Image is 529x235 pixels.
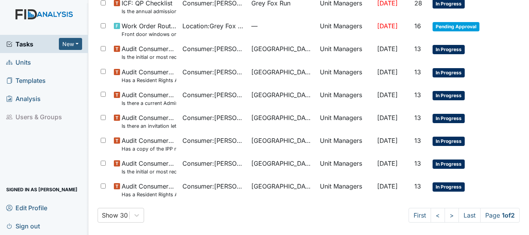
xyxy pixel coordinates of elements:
[317,133,374,156] td: Unit Managers
[6,93,41,105] span: Analysis
[414,182,421,190] span: 13
[377,45,398,53] span: [DATE]
[6,220,40,232] span: Sign out
[409,208,431,223] a: First
[251,90,314,99] span: [GEOGRAPHIC_DATA]
[317,178,374,201] td: Unit Managers
[182,44,245,53] span: Consumer : [PERSON_NAME][GEOGRAPHIC_DATA]
[414,68,421,76] span: 13
[122,99,176,107] small: Is there a current Admission Agreement ([DATE])?
[433,45,465,54] span: In Progress
[182,113,245,122] span: Consumer : [PERSON_NAME][GEOGRAPHIC_DATA]
[317,18,374,41] td: Unit Managers
[122,159,176,175] span: Audit Consumers Charts Is the initial or most recent Social Evaluation in the chart?
[414,114,421,122] span: 13
[182,67,245,77] span: Consumer : [PERSON_NAME][GEOGRAPHIC_DATA]
[377,22,398,30] span: [DATE]
[122,90,176,107] span: Audit Consumers Charts Is there a current Admission Agreement (within one year)?
[182,182,245,191] span: Consumer : [PERSON_NAME]
[251,159,314,168] span: [GEOGRAPHIC_DATA]
[182,136,245,145] span: Consumer : [PERSON_NAME][GEOGRAPHIC_DATA]
[431,208,445,223] a: <
[122,191,176,198] small: Has a Resident Rights Assessment form been completed (18 years or older)?
[317,87,374,110] td: Unit Managers
[251,21,314,31] span: —
[6,184,77,196] span: Signed in as [PERSON_NAME]
[377,137,398,144] span: [DATE]
[317,64,374,87] td: Unit Managers
[122,21,176,38] span: Work Order Routine Front door windows on the door
[317,41,374,64] td: Unit Managers
[122,145,176,153] small: Has a copy of the IPP meeting been sent to the Parent/Guardian [DATE] of the meeting?
[182,90,245,99] span: Consumer : [PERSON_NAME][GEOGRAPHIC_DATA]
[102,211,128,220] div: Show 30
[122,53,176,61] small: Is the initial or most recent Social Evaluation in the chart?
[377,91,398,99] span: [DATE]
[433,114,465,123] span: In Progress
[122,31,176,38] small: Front door windows on the door
[445,208,459,223] a: >
[414,91,421,99] span: 13
[59,38,82,50] button: New
[251,67,314,77] span: [GEOGRAPHIC_DATA]
[317,110,374,133] td: Unit Managers
[377,68,398,76] span: [DATE]
[414,137,421,144] span: 13
[433,137,465,146] span: In Progress
[6,202,47,214] span: Edit Profile
[122,182,176,198] span: Audit Consumers Charts Has a Resident Rights Assessment form been completed (18 years or older)?
[251,44,314,53] span: [GEOGRAPHIC_DATA]
[377,160,398,167] span: [DATE]
[122,136,176,153] span: Audit Consumers Charts Has a copy of the IPP meeting been sent to the Parent/Guardian within 30 d...
[433,91,465,100] span: In Progress
[251,113,314,122] span: [GEOGRAPHIC_DATA]
[122,168,176,175] small: Is the initial or most recent Social Evaluation in the chart?
[251,182,314,191] span: [GEOGRAPHIC_DATA]
[182,21,245,31] span: Location : Grey Fox Run
[6,56,31,68] span: Units
[122,44,176,61] span: Audit Consumers Charts Is the initial or most recent Social Evaluation in the chart?
[377,182,398,190] span: [DATE]
[502,211,515,219] strong: 1 of 2
[480,208,520,223] span: Page
[433,68,465,77] span: In Progress
[122,77,176,84] small: Has a Resident Rights Assessment form been completed (18 years or older)?
[122,113,176,130] span: Audit Consumers Charts Is there an invitation letter to Parent/Guardian for current years team me...
[459,208,481,223] a: Last
[122,122,176,130] small: Is there an invitation letter to Parent/Guardian for current years team meetings in T-Logs (Therap)?
[6,74,46,86] span: Templates
[414,45,421,53] span: 13
[409,208,520,223] nav: task-pagination
[433,182,465,192] span: In Progress
[433,160,465,169] span: In Progress
[377,114,398,122] span: [DATE]
[122,67,176,84] span: Audit Consumers Charts Has a Resident Rights Assessment form been completed (18 years or older)?
[433,22,479,31] span: Pending Approval
[122,8,176,15] small: Is the annual admission agreement current? (document the date in the comment section)
[414,160,421,167] span: 13
[182,159,245,168] span: Consumer : [PERSON_NAME]
[317,156,374,178] td: Unit Managers
[414,22,421,30] span: 16
[251,136,314,145] span: [GEOGRAPHIC_DATA]
[6,39,59,49] a: Tasks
